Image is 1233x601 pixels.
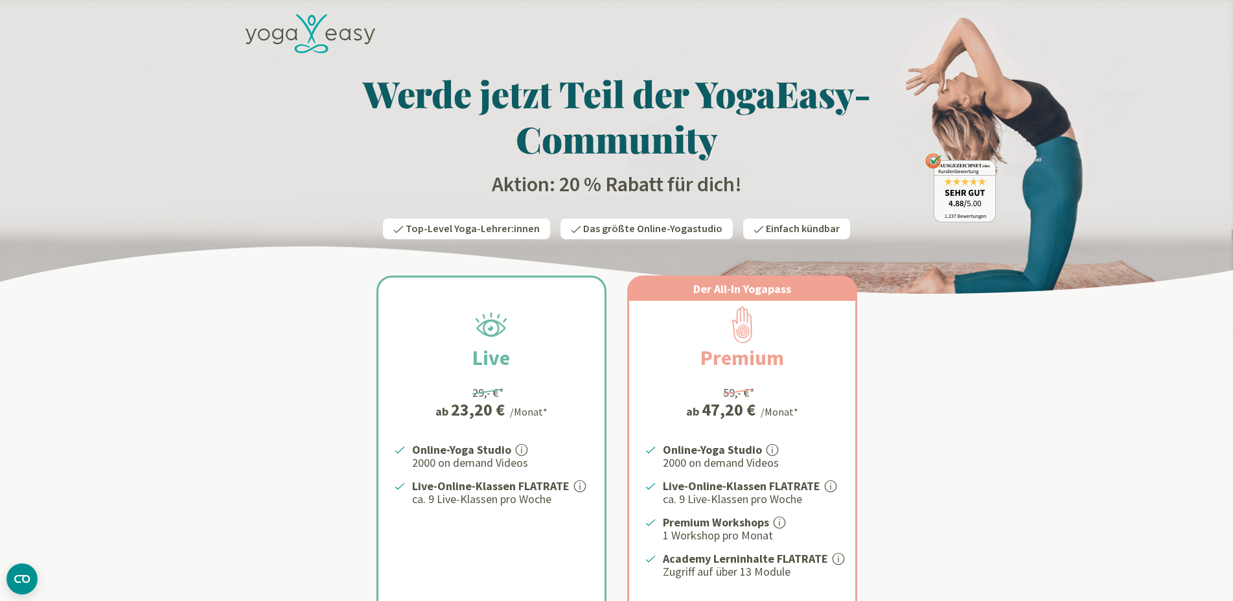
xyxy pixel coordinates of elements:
div: 59,- €* [723,384,755,401]
p: 2000 on demand Videos [412,455,589,471]
button: CMP-Widget öffnen [6,563,38,595]
p: Zugriff auf über 13 Module [663,564,840,580]
span: Einfach kündbar [766,222,840,236]
div: 29,- €* [472,384,504,401]
p: 2000 on demand Videos [663,455,840,471]
strong: Academy Lerninhalte FLATRATE [663,551,828,566]
p: 1 Workshop pro Monat [663,528,840,543]
span: Top-Level Yoga-Lehrer:innen [406,222,540,236]
p: ca. 9 Live-Klassen pro Woche [663,491,840,507]
img: ausgezeichnet_badge.png [925,153,996,222]
div: /Monat* [510,404,547,419]
strong: Online-Yoga Studio [412,442,511,457]
span: Der All-In Yogapass [693,281,791,296]
strong: Online-Yoga Studio [663,442,762,457]
span: Das größte Online-Yogastudio [583,222,722,236]
span: ab [435,403,451,420]
div: /Monat* [761,404,798,419]
h2: Aktion: 20 % Rabatt für dich! [238,172,996,198]
span: ab [686,403,702,420]
div: 47,20 € [702,401,755,418]
h2: Live [441,342,541,373]
strong: Live-Online-Klassen FLATRATE [663,478,820,493]
strong: Live-Online-Klassen FLATRATE [412,478,570,493]
div: 23,20 € [451,401,505,418]
h1: Werde jetzt Teil der YogaEasy-Community [238,71,996,161]
p: ca. 9 Live-Klassen pro Woche [412,491,589,507]
h2: Premium [669,342,815,373]
strong: Premium Workshops [663,515,769,530]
